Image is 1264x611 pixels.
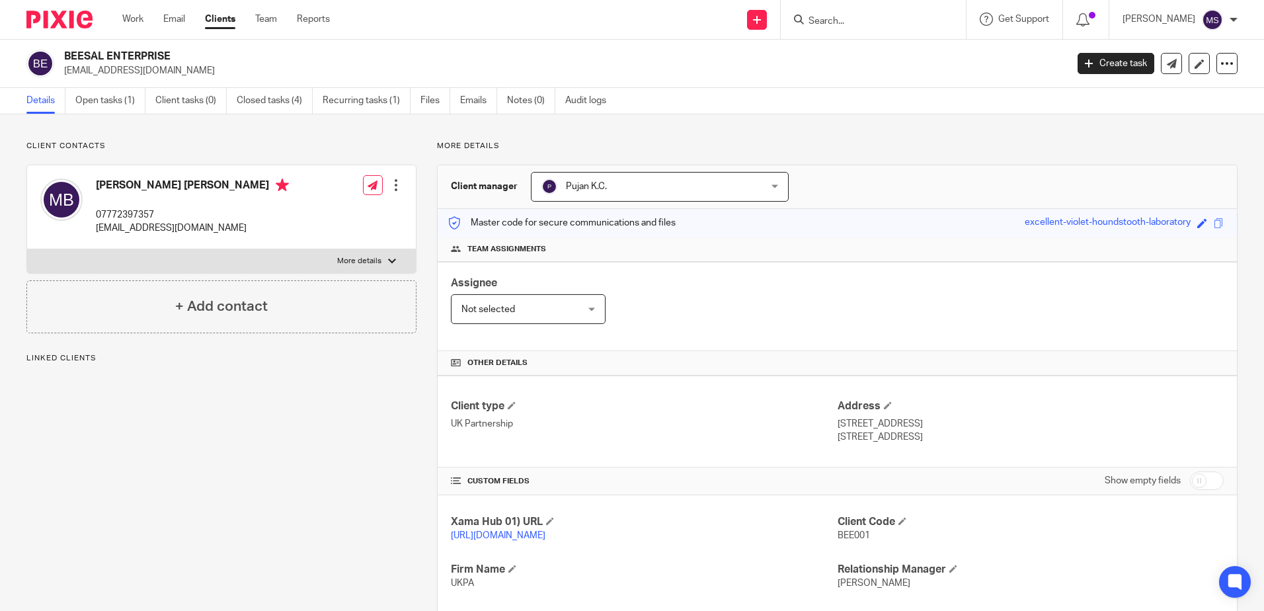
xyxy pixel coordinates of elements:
span: Pujan K.C. [566,182,607,191]
a: Files [420,88,450,114]
h4: + Add contact [175,296,268,317]
p: [EMAIL_ADDRESS][DOMAIN_NAME] [96,222,289,235]
img: svg%3E [26,50,54,77]
p: [STREET_ADDRESS] [838,430,1224,444]
img: svg%3E [541,179,557,194]
h4: Firm Name [451,563,837,577]
label: Show empty fields [1105,474,1181,487]
h4: Xama Hub 01) URL [451,515,837,529]
a: Notes (0) [507,88,555,114]
p: Linked clients [26,353,416,364]
span: Assignee [451,278,497,288]
h4: Address [838,399,1224,413]
a: Team [255,13,277,26]
p: [PERSON_NAME] [1123,13,1195,26]
h4: Client type [451,399,837,413]
h4: CUSTOM FIELDS [451,476,837,487]
h2: BEESAL ENTERPRISE [64,50,859,63]
a: Work [122,13,143,26]
p: More details [337,256,381,266]
h4: Relationship Manager [838,563,1224,577]
a: Emails [460,88,497,114]
p: Client contacts [26,141,416,151]
img: Pixie [26,11,93,28]
div: excellent-violet-houndstooth-laboratory [1025,216,1191,231]
p: [EMAIL_ADDRESS][DOMAIN_NAME] [64,64,1058,77]
h3: Client manager [451,180,518,193]
img: svg%3E [40,179,83,221]
h4: [PERSON_NAME] [PERSON_NAME] [96,179,289,195]
a: Details [26,88,65,114]
a: Clients [205,13,235,26]
h4: Client Code [838,515,1224,529]
span: BEE001 [838,531,870,540]
a: Client tasks (0) [155,88,227,114]
a: Reports [297,13,330,26]
p: UK Partnership [451,417,837,430]
a: [URL][DOMAIN_NAME] [451,531,545,540]
span: Not selected [461,305,515,314]
a: Recurring tasks (1) [323,88,411,114]
p: [STREET_ADDRESS] [838,417,1224,430]
input: Search [807,16,926,28]
span: [PERSON_NAME] [838,579,910,588]
span: Other details [467,358,528,368]
a: Email [163,13,185,26]
a: Create task [1078,53,1154,74]
p: 07772397357 [96,208,289,222]
p: Master code for secure communications and files [448,216,676,229]
i: Primary [276,179,289,192]
a: Open tasks (1) [75,88,145,114]
span: Get Support [998,15,1049,24]
img: svg%3E [1202,9,1223,30]
span: Team assignments [467,244,546,255]
a: Audit logs [565,88,616,114]
a: Closed tasks (4) [237,88,313,114]
span: UKPA [451,579,474,588]
p: More details [437,141,1238,151]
